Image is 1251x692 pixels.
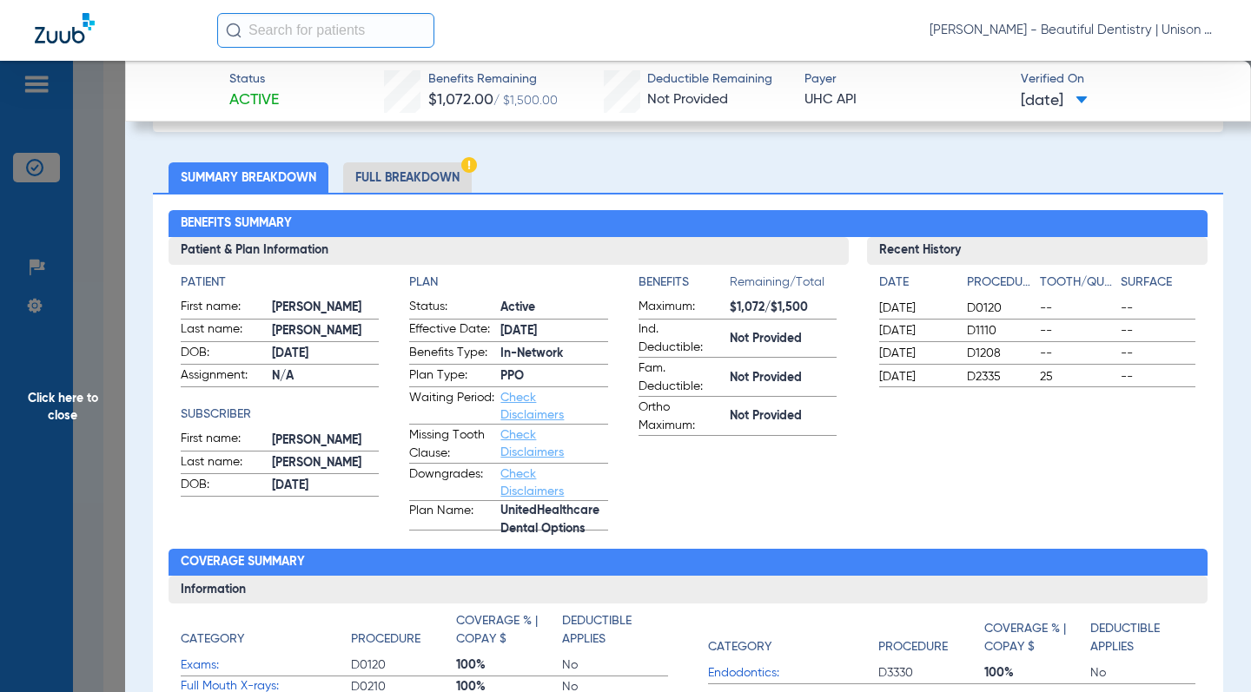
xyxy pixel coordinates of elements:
[169,210,1208,238] h2: Benefits Summary
[500,345,607,363] span: In-Network
[409,426,494,463] span: Missing Tooth Clause:
[272,345,379,363] span: [DATE]
[967,322,1033,339] span: D1110
[730,407,837,425] span: Not Provided
[1040,368,1115,386] span: 25
[409,274,607,292] h4: Plan
[1121,274,1195,298] app-breakdown-title: Surface
[272,477,379,495] span: [DATE]
[967,300,1033,317] span: D0120
[1121,322,1195,339] span: --
[930,22,1216,39] span: [PERSON_NAME] - Beautiful Dentistry | Unison Dental Group
[878,612,984,662] app-breakdown-title: Procedure
[181,656,351,675] span: Exams:
[409,389,494,424] span: Waiting Period:
[351,656,457,674] span: D0120
[428,92,493,108] span: $1,072.00
[456,612,553,649] h4: Coverage % | Copay $
[562,656,668,674] span: No
[639,359,724,396] span: Fam. Deductible:
[1040,274,1115,298] app-breakdown-title: Tooth/Quad
[461,157,477,173] img: Hazard
[181,298,266,319] span: First name:
[639,320,724,357] span: Ind. Deductible:
[456,612,562,655] app-breakdown-title: Coverage % | Copay $
[1040,274,1115,292] h4: Tooth/Quad
[272,322,379,340] span: [PERSON_NAME]
[35,13,95,43] img: Zuub Logo
[804,70,1006,89] span: Payer
[500,468,564,498] a: Check Disclaimers
[500,367,607,386] span: PPO
[1090,620,1187,656] h4: Deductible Applies
[730,369,837,387] span: Not Provided
[181,344,266,365] span: DOB:
[409,344,494,365] span: Benefits Type:
[730,299,837,317] span: $1,072/$1,500
[1040,322,1115,339] span: --
[1121,274,1195,292] h4: Surface
[272,299,379,317] span: [PERSON_NAME]
[181,320,266,341] span: Last name:
[1040,345,1115,362] span: --
[879,274,952,298] app-breakdown-title: Date
[1090,664,1196,682] span: No
[500,392,564,421] a: Check Disclaimers
[639,274,730,292] h4: Benefits
[181,430,266,451] span: First name:
[181,630,244,649] h4: Category
[351,630,420,649] h4: Procedure
[879,274,952,292] h4: Date
[1021,90,1088,112] span: [DATE]
[169,549,1208,577] h2: Coverage Summary
[229,89,279,111] span: Active
[967,274,1033,298] app-breakdown-title: Procedure
[1040,300,1115,317] span: --
[428,70,558,89] span: Benefits Remaining
[984,664,1090,682] span: 100%
[730,330,837,348] span: Not Provided
[879,368,952,386] span: [DATE]
[500,322,607,340] span: [DATE]
[181,453,266,474] span: Last name:
[500,511,607,530] span: UnitedHealthcare Dental Options
[456,656,562,674] span: 100%
[562,612,659,649] h4: Deductible Applies
[409,366,494,387] span: Plan Type:
[984,620,1081,656] h4: Coverage % | Copay $
[181,405,379,424] h4: Subscriber
[639,274,730,298] app-breakdown-title: Benefits
[226,23,242,38] img: Search Icon
[1090,612,1196,662] app-breakdown-title: Deductible Applies
[1021,70,1222,89] span: Verified On
[343,162,472,193] li: Full Breakdown
[272,367,379,386] span: N/A
[804,89,1006,111] span: UHC API
[272,454,379,472] span: [PERSON_NAME]
[181,366,266,387] span: Assignment:
[647,93,728,107] span: Not Provided
[1121,368,1195,386] span: --
[967,274,1033,292] h4: Procedure
[217,13,434,48] input: Search for patients
[639,399,724,435] span: Ortho Maximum:
[409,298,494,319] span: Status:
[730,274,837,298] span: Remaining/Total
[229,70,279,89] span: Status
[169,576,1208,603] h3: Information
[867,237,1208,265] h3: Recent History
[500,429,564,458] a: Check Disclaimers
[181,274,379,292] app-breakdown-title: Patient
[409,502,494,530] span: Plan Name:
[1121,300,1195,317] span: --
[1164,609,1251,692] iframe: Chat Widget
[984,612,1090,662] app-breakdown-title: Coverage % | Copay $
[351,612,457,655] app-breakdown-title: Procedure
[879,322,952,339] span: [DATE]
[169,237,849,265] h3: Patient & Plan Information
[879,345,952,362] span: [DATE]
[639,298,724,319] span: Maximum:
[878,664,984,682] span: D3330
